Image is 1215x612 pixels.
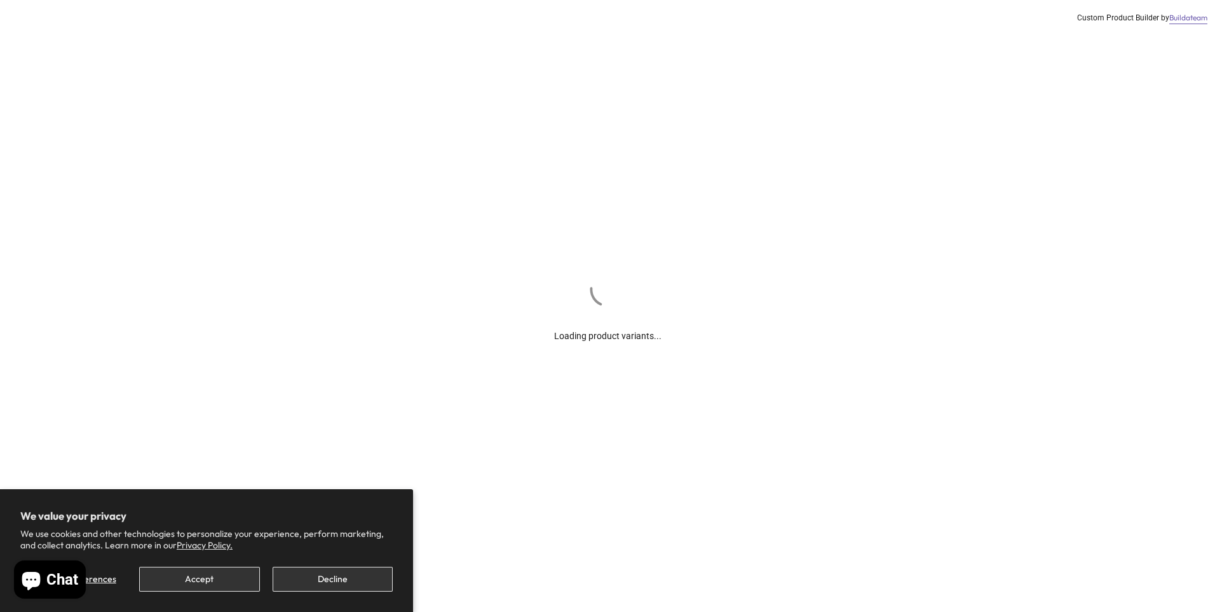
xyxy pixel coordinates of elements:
[1077,13,1207,24] div: Custom Product Builder by
[554,310,662,343] div: Loading product variants...
[177,539,233,551] a: Privacy Policy.
[139,567,259,592] button: Accept
[20,510,393,522] h2: We value your privacy
[1169,13,1207,24] a: Buildateam
[273,567,393,592] button: Decline
[10,560,90,602] inbox-online-store-chat: Shopify online store chat
[20,528,393,551] p: We use cookies and other technologies to personalize your experience, perform marketing, and coll...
